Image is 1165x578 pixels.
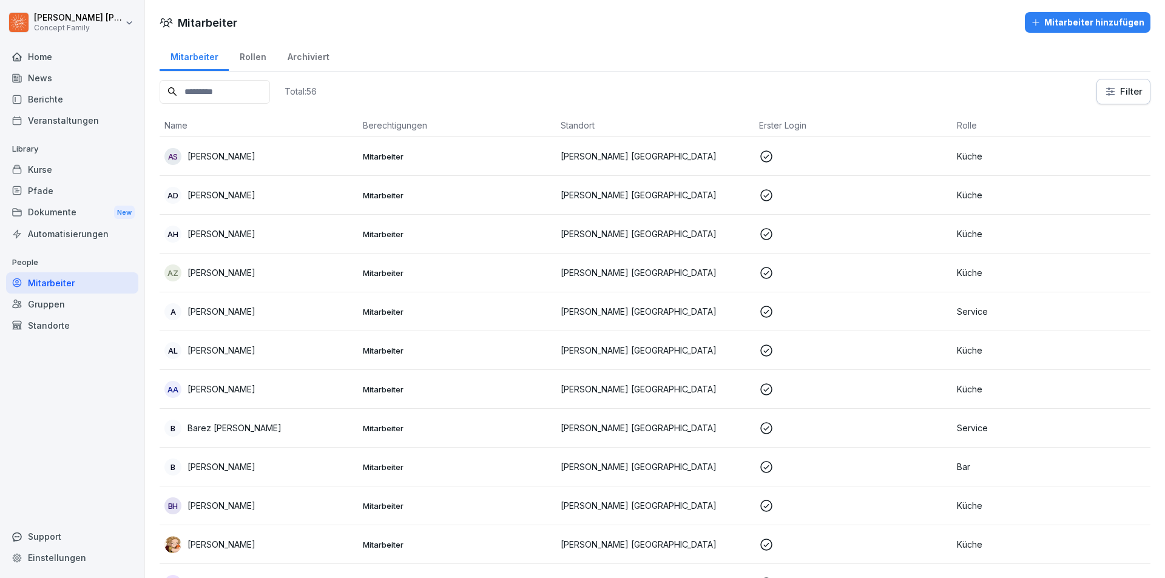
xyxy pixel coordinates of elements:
a: News [6,67,138,89]
p: [PERSON_NAME] [GEOGRAPHIC_DATA] [561,150,749,163]
p: [PERSON_NAME] [GEOGRAPHIC_DATA] [561,383,749,395]
a: Berichte [6,89,138,110]
p: Küche [957,266,1146,279]
a: Rollen [229,40,277,71]
p: People [6,253,138,272]
th: Berechtigungen [358,114,556,137]
p: Total: 56 [285,86,317,97]
p: Service [957,422,1146,434]
button: Mitarbeiter hinzufügen [1025,12,1150,33]
a: Pfade [6,180,138,201]
div: Kurse [6,159,138,180]
p: Bar [957,460,1146,473]
p: [PERSON_NAME] [187,460,255,473]
p: [PERSON_NAME] [GEOGRAPHIC_DATA] [561,499,749,512]
a: Einstellungen [6,547,138,568]
button: Filter [1097,79,1150,104]
a: DokumenteNew [6,201,138,224]
p: [PERSON_NAME] [187,538,255,551]
p: Mitarbeiter [363,462,552,472]
p: [PERSON_NAME] [GEOGRAPHIC_DATA] [561,422,749,434]
p: [PERSON_NAME] [GEOGRAPHIC_DATA] [561,460,749,473]
p: [PERSON_NAME] [GEOGRAPHIC_DATA] [561,344,749,357]
p: Mitarbeiter [363,384,552,395]
th: Name [160,114,358,137]
p: [PERSON_NAME] [187,499,255,512]
p: [PERSON_NAME] [GEOGRAPHIC_DATA] [561,266,749,279]
img: gl91fgz8pjwqs931pqurrzcv.png [164,536,181,553]
div: Filter [1104,86,1143,98]
p: Concept Family [34,24,123,32]
div: AL [164,342,181,359]
a: Home [6,46,138,67]
p: Mitarbeiter [363,500,552,511]
a: Gruppen [6,294,138,315]
div: Support [6,526,138,547]
div: AS [164,148,181,165]
p: [PERSON_NAME] [GEOGRAPHIC_DATA] [561,305,749,318]
a: Mitarbeiter [160,40,229,71]
p: [PERSON_NAME] [187,189,255,201]
a: Veranstaltungen [6,110,138,131]
div: A [164,303,181,320]
div: Mitarbeiter hinzufügen [1031,16,1144,29]
p: Barez [PERSON_NAME] [187,422,282,434]
p: Küche [957,383,1146,395]
p: [PERSON_NAME] [187,150,255,163]
p: Küche [957,499,1146,512]
div: BH [164,497,181,514]
p: [PERSON_NAME] [GEOGRAPHIC_DATA] [561,538,749,551]
p: Mitarbeiter [363,423,552,434]
p: [PERSON_NAME] [187,227,255,240]
p: Küche [957,538,1146,551]
a: Archiviert [277,40,340,71]
a: Mitarbeiter [6,272,138,294]
a: Automatisierungen [6,223,138,244]
p: Mitarbeiter [363,267,552,278]
p: Mitarbeiter [363,539,552,550]
p: Küche [957,344,1146,357]
p: [PERSON_NAME] [GEOGRAPHIC_DATA] [561,227,749,240]
th: Standort [556,114,754,137]
p: Mitarbeiter [363,345,552,356]
div: AA [164,381,181,398]
p: Mitarbeiter [363,190,552,201]
p: Mitarbeiter [363,229,552,240]
p: [PERSON_NAME] [187,383,255,395]
p: [PERSON_NAME] [PERSON_NAME] [34,13,123,23]
div: AD [164,187,181,204]
div: B [164,459,181,476]
div: B [164,420,181,437]
div: AH [164,226,181,243]
a: Standorte [6,315,138,336]
p: Küche [957,227,1146,240]
th: Rolle [952,114,1150,137]
p: Service [957,305,1146,318]
p: [PERSON_NAME] [GEOGRAPHIC_DATA] [561,189,749,201]
div: AZ [164,264,181,281]
div: New [114,206,135,220]
p: Mitarbeiter [363,306,552,317]
p: [PERSON_NAME] [187,266,255,279]
p: Library [6,139,138,159]
h1: Mitarbeiter [178,15,237,31]
p: Mitarbeiter [363,151,552,162]
p: Küche [957,150,1146,163]
p: [PERSON_NAME] [187,344,255,357]
div: Dokumente [6,201,138,224]
th: Erster Login [754,114,953,137]
p: [PERSON_NAME] [187,305,255,318]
